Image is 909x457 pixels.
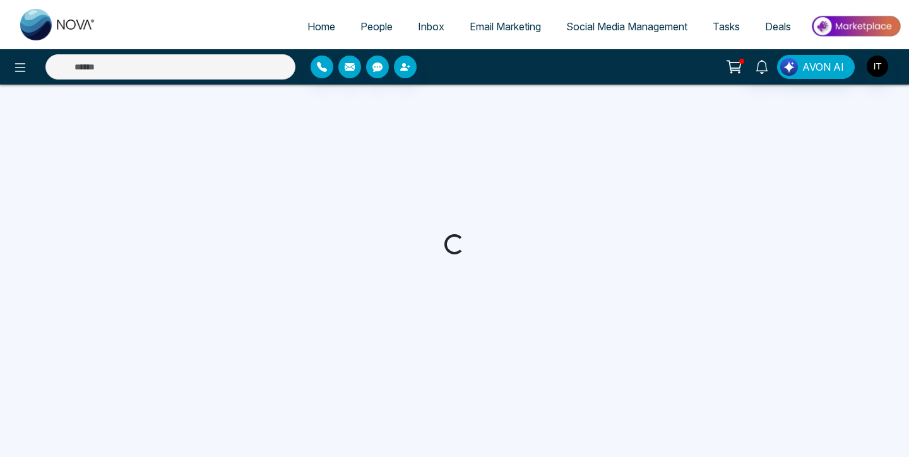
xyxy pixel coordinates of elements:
a: People [348,15,405,39]
a: Social Media Management [554,15,700,39]
a: Inbox [405,15,457,39]
img: Market-place.gif [810,12,901,40]
span: Email Marketing [470,20,541,33]
a: Home [295,15,348,39]
a: Email Marketing [457,15,554,39]
span: Inbox [418,20,444,33]
button: AVON AI [777,55,855,79]
a: Tasks [700,15,752,39]
span: Tasks [713,20,740,33]
span: Home [307,20,335,33]
img: User Avatar [867,56,888,77]
img: Nova CRM Logo [20,9,96,40]
span: People [360,20,393,33]
span: Social Media Management [566,20,687,33]
a: Deals [752,15,804,39]
img: Lead Flow [780,58,798,76]
span: Deals [765,20,791,33]
span: AVON AI [802,59,844,74]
